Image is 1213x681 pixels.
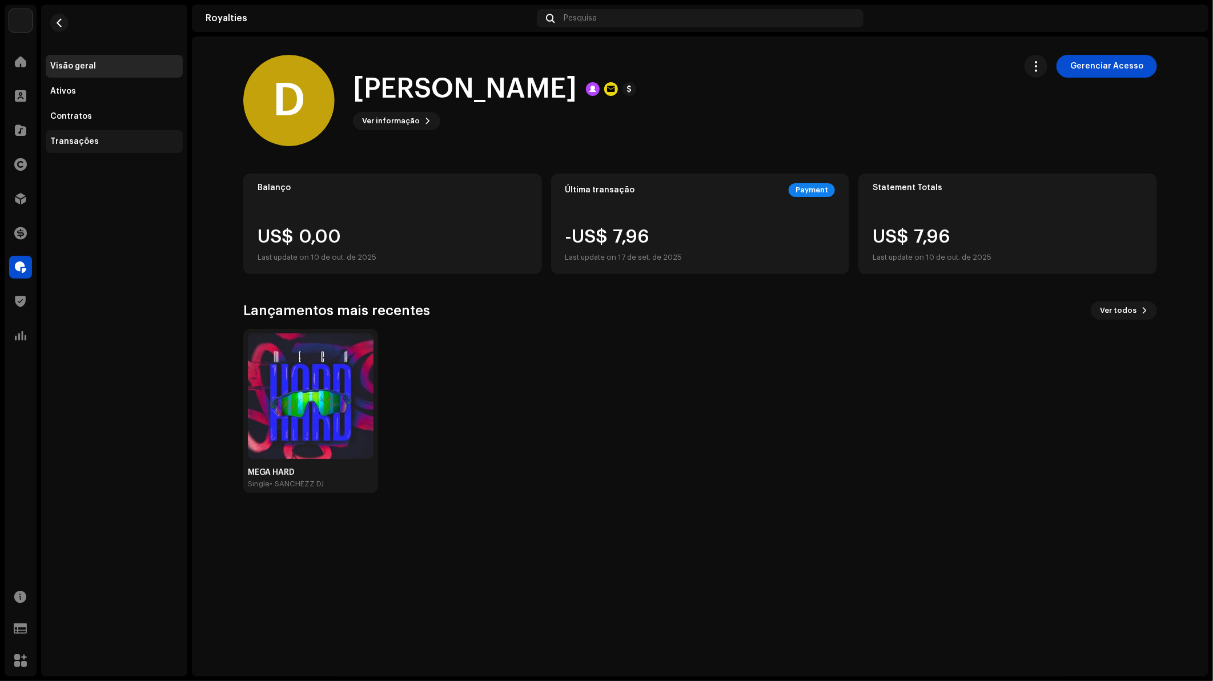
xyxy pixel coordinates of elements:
[353,112,440,130] button: Ver informação
[50,62,96,71] div: Visão geral
[46,105,183,128] re-m-nav-item: Contratos
[1070,55,1143,78] span: Gerenciar Acesso
[565,186,635,195] div: Última transação
[353,71,577,107] h1: [PERSON_NAME]
[270,479,324,489] div: • SANCHEZZ DJ
[46,80,183,103] re-m-nav-item: Ativos
[873,251,991,264] div: Last update on 10 de out. de 2025
[50,137,99,146] div: Transações
[243,55,335,146] div: D
[362,110,420,132] span: Ver informação
[248,468,373,477] div: MEGA HARD
[565,251,682,264] div: Last update on 17 de set. de 2025
[858,174,1157,274] re-o-card-value: Statement Totals
[50,112,92,121] div: Contratos
[1091,301,1157,320] button: Ver todos
[1057,55,1157,78] button: Gerenciar Acesso
[243,301,430,320] h3: Lançamentos mais recentes
[1176,9,1195,27] img: c3ace681-228d-4631-9f26-36716aff81b7
[206,14,532,23] div: Royalties
[873,183,1143,192] div: Statement Totals
[248,479,270,489] div: Single
[789,183,835,197] div: Payment
[46,130,183,153] re-m-nav-item: Transações
[9,9,32,32] img: 1710b61e-6121-4e79-a126-bcb8d8a2a180
[46,55,183,78] re-m-nav-item: Visão geral
[248,333,373,459] img: 23d216a2-3054-4018-a8d5-75cf3a717f48
[50,87,76,96] div: Ativos
[564,14,597,23] span: Pesquisa
[243,174,542,274] re-o-card-value: Balanço
[258,183,528,192] div: Balanço
[258,251,376,264] div: Last update on 10 de out. de 2025
[1100,299,1136,322] span: Ver todos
